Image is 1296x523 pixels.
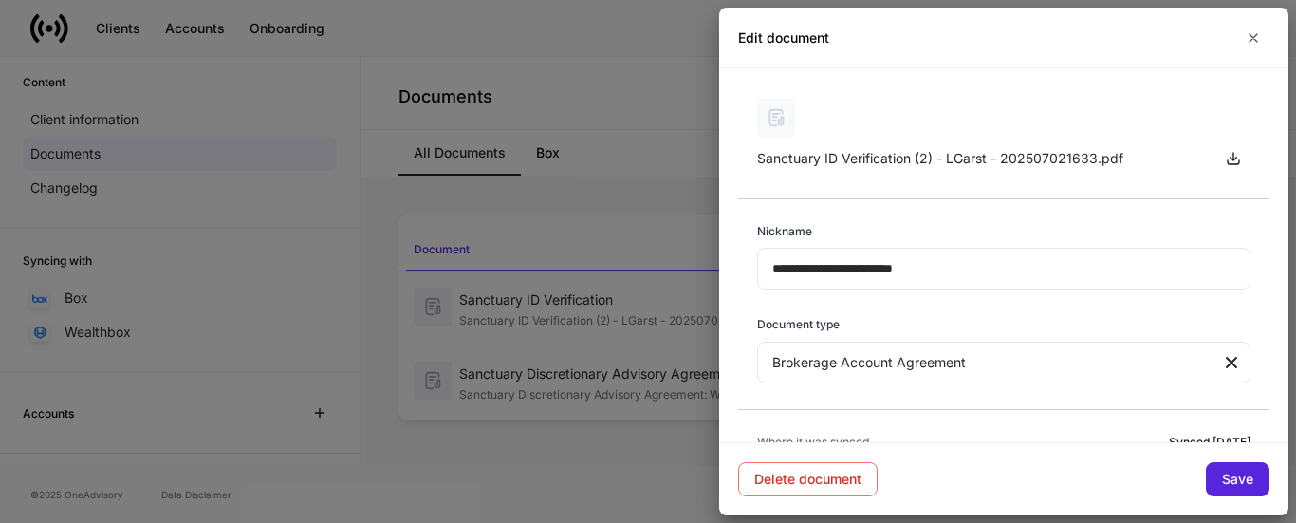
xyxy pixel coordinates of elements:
h6: Synced [DATE] [1169,433,1250,451]
div: Brokerage Account Agreement [757,342,1220,383]
div: Delete document [754,473,861,486]
button: Save [1206,462,1269,496]
h6: Nickname [757,222,812,240]
h6: Document type [757,315,840,333]
div: Save [1222,473,1253,486]
button: Delete document [738,462,878,496]
h2: Edit document [738,28,829,47]
h6: Where it was synced [757,433,869,451]
div: Sanctuary ID Verification (2) - LGarst - 202507021633.pdf [757,149,1201,168]
img: svg%3e [757,99,795,137]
